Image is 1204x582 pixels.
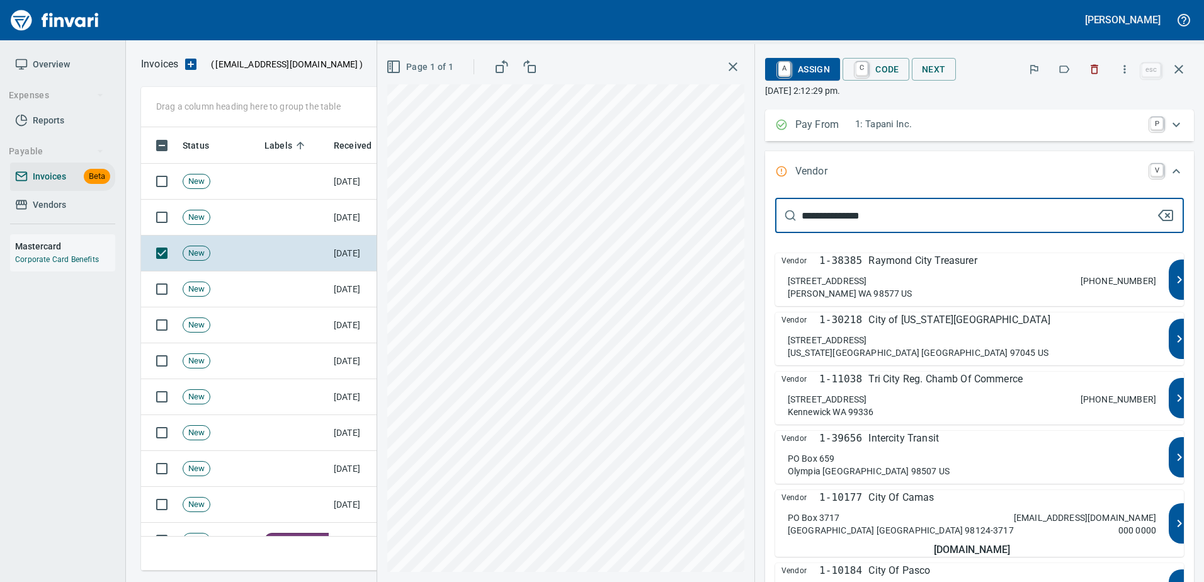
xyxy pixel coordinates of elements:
a: InvoicesBeta [10,163,115,191]
span: Beta [84,169,110,184]
p: [PHONE_NUMBER] [1081,275,1156,287]
p: [EMAIL_ADDRESS][DOMAIN_NAME] [1014,511,1156,524]
p: 1-10177 [819,490,862,505]
td: [DATE] [329,523,398,559]
p: Kennewick WA 99336 [788,406,874,418]
a: Vendors [10,191,115,219]
h6: Mastercard [15,239,115,253]
button: More [1111,55,1139,83]
td: [DATE] [329,307,398,343]
p: [STREET_ADDRESS] [788,393,866,406]
span: Expenses [9,88,104,103]
p: 1: Tapani Inc. [855,117,1143,132]
p: [GEOGRAPHIC_DATA] [GEOGRAPHIC_DATA] 98124-3717 [788,524,1014,537]
span: New [183,248,210,260]
p: 1-30218 [819,312,862,328]
button: Expenses [4,84,109,107]
button: [PERSON_NAME] [1082,10,1164,30]
button: Vendor1-11038Tri City Reg. Chamb Of Commerce[STREET_ADDRESS]Kennewick WA 99336[PHONE_NUMBER] [775,372,1184,425]
p: [STREET_ADDRESS] [788,334,866,346]
a: Corporate Card Benefits [15,255,99,264]
span: Invoices [33,169,66,185]
span: Page 1 of 1 [389,59,453,75]
a: V [1150,164,1163,176]
p: Invoices [141,57,178,72]
button: Labels [1050,55,1078,83]
td: [DATE] [329,379,398,415]
div: Expand [765,151,1194,193]
a: P [1150,117,1163,130]
span: New [183,283,210,295]
td: [DATE] [329,451,398,487]
button: Vendor1-10177City Of CamasPO Box 3717[GEOGRAPHIC_DATA] [GEOGRAPHIC_DATA] 98124-3717[EMAIL_ADDRESS... [775,490,1184,556]
span: [EMAIL_ADDRESS][DOMAIN_NAME] [214,58,359,71]
button: Vendor1-38385Raymond City Treasurer[STREET_ADDRESS][PERSON_NAME] WA 98577 US[PHONE_NUMBER] [775,253,1184,306]
p: Tri City Reg. Chamb Of Commerce [868,372,1023,387]
p: City Of Camas [868,490,934,505]
span: Vendor [781,253,819,268]
span: Labels [264,138,292,153]
span: New [183,355,210,367]
p: Olympia [GEOGRAPHIC_DATA] 98507 US [788,465,950,477]
span: [PERSON_NAME] [265,535,337,547]
td: [DATE] [329,415,398,451]
span: Reports [33,113,64,128]
button: Discard [1081,55,1108,83]
td: [DATE] [329,343,398,379]
span: New [183,463,210,475]
span: Next [922,62,946,77]
p: City of [US_STATE][GEOGRAPHIC_DATA] [868,312,1050,328]
button: Next [912,58,956,81]
span: Close invoice [1139,54,1194,84]
a: esc [1142,63,1161,77]
p: 1-11038 [819,372,862,387]
span: Payable [9,144,104,159]
p: 000 0000 [1118,524,1156,537]
p: [US_STATE][GEOGRAPHIC_DATA] [GEOGRAPHIC_DATA] 97045 US [788,346,1048,359]
button: Vendor1-39656Intercity TransitPO Box 659Olympia [GEOGRAPHIC_DATA] 98507 US [775,431,1184,484]
span: Received [334,138,372,153]
span: New [183,391,210,403]
span: New [183,499,210,511]
p: ( ) [203,58,363,71]
h5: [PERSON_NAME] [1085,13,1161,26]
span: Vendor [781,312,819,328]
td: [DATE] [329,164,398,200]
p: Pay From [795,117,855,134]
p: 1-39656 [819,431,862,446]
span: New [183,319,210,331]
span: New [183,535,210,547]
a: A [778,62,790,76]
a: Overview [10,50,115,79]
div: Expand [765,110,1194,141]
p: Raymond City Treasurer [868,253,977,268]
span: Received [334,138,388,153]
span: New [183,427,210,439]
td: [DATE] [329,236,398,271]
p: PO Box 3717 [788,511,840,524]
span: Vendors [33,197,66,213]
span: New [183,176,210,188]
a: C [856,62,868,76]
span: Vendor [781,490,819,505]
p: [STREET_ADDRESS] [788,275,866,287]
img: Finvari [8,5,102,35]
td: [DATE] [329,200,398,236]
p: Vendor [795,164,855,180]
span: Status [183,138,225,153]
h5: [DOMAIN_NAME] [781,543,1162,556]
button: CCode [843,58,909,81]
button: AAssign [765,58,840,81]
span: Code [853,59,899,80]
nav: breadcrumb [141,57,178,72]
span: Overview [33,57,70,72]
span: Vendor [781,431,819,446]
span: Labels [264,138,309,153]
p: 1-38385 [819,253,862,268]
button: Vendor1-30218City of [US_STATE][GEOGRAPHIC_DATA][STREET_ADDRESS][US_STATE][GEOGRAPHIC_DATA] [GEOG... [775,312,1184,365]
button: Payable [4,140,109,163]
p: City Of Pasco [868,563,930,578]
button: Flag [1020,55,1048,83]
p: Drag a column heading here to group the table [156,100,341,113]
